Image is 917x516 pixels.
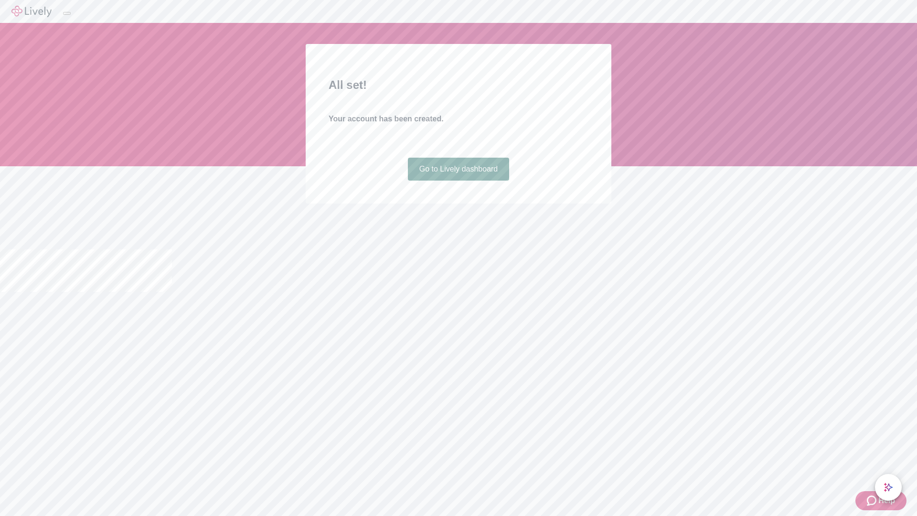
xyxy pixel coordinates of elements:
[878,495,895,506] span: Help
[11,6,52,17] img: Lively
[408,158,510,181] a: Go to Lively dashboard
[884,483,893,492] svg: Lively AI Assistant
[63,12,71,15] button: Log out
[329,76,588,94] h2: All set!
[867,495,878,506] svg: Zendesk support icon
[329,113,588,125] h4: Your account has been created.
[875,474,902,501] button: chat
[855,491,906,510] button: Zendesk support iconHelp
